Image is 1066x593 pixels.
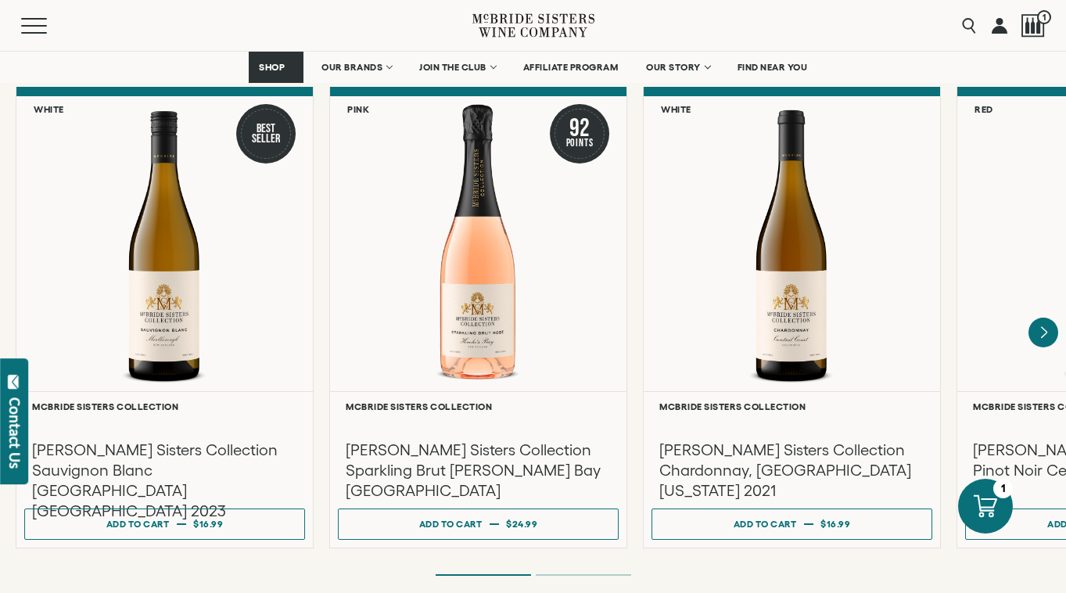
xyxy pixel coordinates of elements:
[734,512,797,535] div: Add to cart
[419,512,483,535] div: Add to cart
[661,104,691,114] h6: White
[993,479,1013,498] div: 1
[34,104,64,114] h6: White
[646,62,701,73] span: OUR STORY
[436,574,531,576] li: Page dot 1
[419,62,486,73] span: JOIN THE CLUB
[513,52,629,83] a: AFFILIATE PROGRAM
[347,104,369,114] h6: Pink
[1028,318,1058,347] button: Next
[659,440,924,501] h3: [PERSON_NAME] Sisters Collection Chardonnay, [GEOGRAPHIC_DATA][US_STATE] 2021
[338,509,619,540] button: Add to cart $24.99
[329,87,627,548] a: Pink 92 Points McBride Sisters Collection Sparkling Brut Rose Hawke's Bay NV McBride Sisters Coll...
[738,62,808,73] span: FIND NEAR YOU
[193,519,223,529] span: $16.99
[346,401,611,412] h6: McBride Sisters Collection
[536,574,631,576] li: Page dot 2
[321,62,382,73] span: OUR BRANDS
[249,52,303,83] a: SHOP
[636,52,720,83] a: OUR STORY
[259,62,285,73] span: SHOP
[727,52,818,83] a: FIND NEAR YOU
[32,401,297,412] h6: McBride Sisters Collection
[106,512,170,535] div: Add to cart
[21,18,77,34] button: Mobile Menu Trigger
[32,440,297,521] h3: [PERSON_NAME] Sisters Collection Sauvignon Blanc [GEOGRAPHIC_DATA] [GEOGRAPHIC_DATA] 2023
[523,62,619,73] span: AFFILIATE PROGRAM
[820,519,850,529] span: $16.99
[506,519,537,529] span: $24.99
[7,397,23,469] div: Contact Us
[311,52,401,83] a: OUR BRANDS
[16,87,314,548] a: White Best Seller McBride Sisters Collection SauvignonBlanc McBride Sisters Collection [PERSON_NA...
[651,509,932,540] button: Add to cart $16.99
[1037,10,1051,24] span: 1
[659,401,924,412] h6: McBride Sisters Collection
[974,104,993,114] h6: Red
[643,87,941,548] a: White McBride Sisters Collection Chardonnay, Central Coast California McBride Sisters Collection ...
[346,440,611,501] h3: [PERSON_NAME] Sisters Collection Sparkling Brut [PERSON_NAME] Bay [GEOGRAPHIC_DATA]
[24,509,305,540] button: Add to cart $16.99
[409,52,505,83] a: JOIN THE CLUB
